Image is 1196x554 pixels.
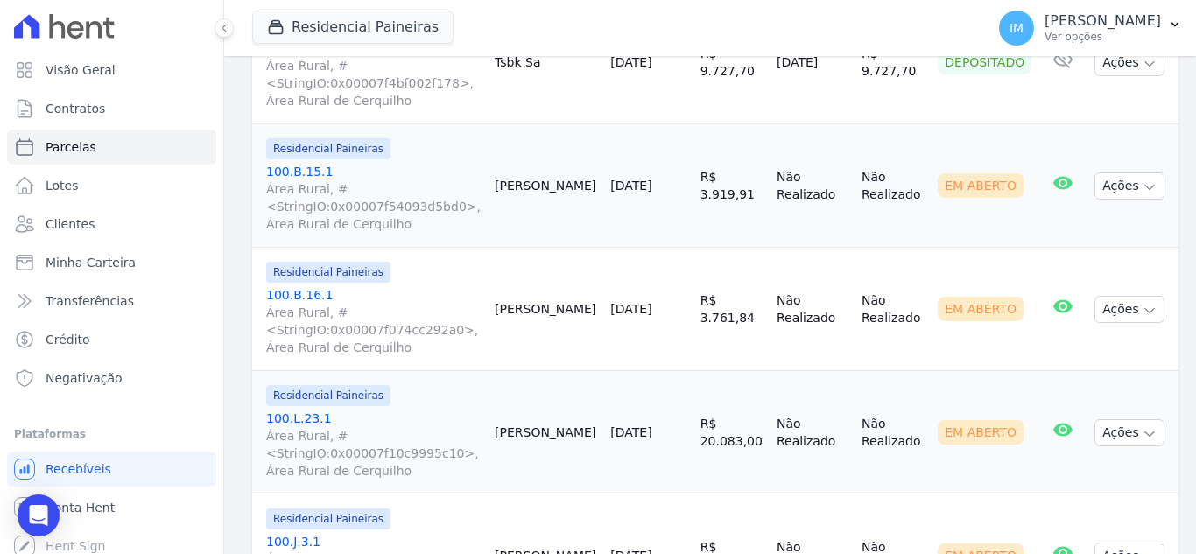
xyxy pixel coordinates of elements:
span: Lotes [46,177,79,194]
td: [DATE] [770,1,855,124]
a: 100.B.15.1Área Rural, #<StringIO:0x00007f54093d5bd0>, Área Rural de Cerquilho [266,163,481,233]
div: Em Aberto [938,173,1024,198]
span: Contratos [46,100,105,117]
span: Residencial Paineiras [266,262,390,283]
a: 100.H.2.1Área Rural, #<StringIO:0x00007f4bf002f178>, Área Rural de Cerquilho [266,39,481,109]
div: Em Aberto [938,420,1024,445]
p: Ver opções [1045,30,1161,44]
button: Residencial Paineiras [252,11,454,44]
span: Área Rural, #<StringIO:0x00007f4bf002f178>, Área Rural de Cerquilho [266,57,481,109]
button: Ações [1094,296,1164,323]
span: Residencial Paineiras [266,385,390,406]
span: Parcelas [46,138,96,156]
a: 100.B.16.1Área Rural, #<StringIO:0x00007f074cc292a0>, Área Rural de Cerquilho [266,286,481,356]
td: [PERSON_NAME] [488,124,603,248]
a: [DATE] [610,302,651,316]
td: R$ 9.727,70 [855,1,931,124]
td: Não Realizado [855,124,931,248]
button: Ações [1094,172,1164,200]
div: Plataformas [14,424,209,445]
div: Open Intercom Messenger [18,494,60,536]
td: [PERSON_NAME] [488,248,603,371]
a: 100.L.23.1Área Rural, #<StringIO:0x00007f10c9995c10>, Área Rural de Cerquilho [266,410,481,480]
span: IM [1010,22,1024,34]
span: Residencial Paineiras [266,138,390,159]
span: Crédito [46,331,90,348]
td: Não Realizado [770,371,855,494]
td: R$ 3.761,84 [693,248,770,371]
td: Não Realizado [770,248,855,371]
span: Recebíveis [46,460,111,478]
td: Tsbk Sa [488,1,603,124]
div: Depositado [938,50,1031,74]
a: Visão Geral [7,53,216,88]
a: [DATE] [610,425,651,439]
td: Não Realizado [770,124,855,248]
button: IM [PERSON_NAME] Ver opções [985,4,1196,53]
a: Contratos [7,91,216,126]
a: Recebíveis [7,452,216,487]
span: Minha Carteira [46,254,136,271]
td: Não Realizado [855,248,931,371]
a: Clientes [7,207,216,242]
a: Lotes [7,168,216,203]
a: Minha Carteira [7,245,216,280]
span: Transferências [46,292,134,310]
td: [PERSON_NAME] [488,371,603,494]
span: Área Rural, #<StringIO:0x00007f10c9995c10>, Área Rural de Cerquilho [266,427,481,480]
a: Transferências [7,284,216,319]
div: Em Aberto [938,297,1024,321]
p: [PERSON_NAME] [1045,12,1161,30]
span: Conta Hent [46,499,115,516]
span: Área Rural, #<StringIO:0x00007f074cc292a0>, Área Rural de Cerquilho [266,304,481,356]
a: Conta Hent [7,490,216,525]
span: Clientes [46,215,95,233]
span: Área Rural, #<StringIO:0x00007f54093d5bd0>, Área Rural de Cerquilho [266,180,481,233]
a: Parcelas [7,130,216,165]
td: R$ 20.083,00 [693,371,770,494]
a: [DATE] [610,55,651,69]
a: Crédito [7,322,216,357]
span: Negativação [46,369,123,387]
td: Não Realizado [855,371,931,494]
a: [DATE] [610,179,651,193]
button: Ações [1094,419,1164,446]
span: Residencial Paineiras [266,508,390,529]
td: R$ 3.919,91 [693,124,770,248]
a: Negativação [7,361,216,396]
td: R$ 9.727,70 [693,1,770,124]
button: Ações [1094,49,1164,76]
span: Visão Geral [46,61,116,79]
